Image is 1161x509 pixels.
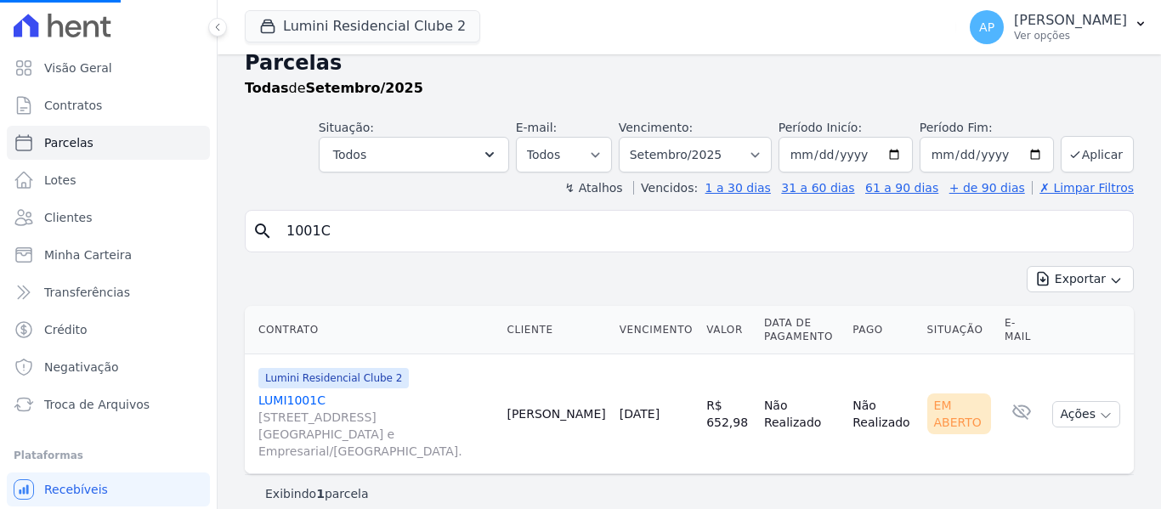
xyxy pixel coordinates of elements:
[319,137,509,172] button: Todos
[44,59,112,76] span: Visão Geral
[44,246,132,263] span: Minha Carteira
[44,481,108,498] span: Recebíveis
[998,306,1046,354] th: E-mail
[781,181,854,195] a: 31 a 60 dias
[865,181,938,195] a: 61 a 90 dias
[245,306,500,354] th: Contrato
[613,306,699,354] th: Vencimento
[258,392,493,460] a: LUMI1001C[STREET_ADDRESS][GEOGRAPHIC_DATA] e Empresarial/[GEOGRAPHIC_DATA].
[258,368,409,388] span: Lumini Residencial Clube 2
[245,80,289,96] strong: Todas
[1027,266,1134,292] button: Exportar
[44,172,76,189] span: Lotes
[699,354,757,474] td: R$ 652,98
[44,359,119,376] span: Negativação
[7,88,210,122] a: Contratos
[846,306,920,354] th: Pago
[757,354,846,474] td: Não Realizado
[7,350,210,384] a: Negativação
[245,48,1134,78] h2: Parcelas
[7,275,210,309] a: Transferências
[316,487,325,501] b: 1
[7,313,210,347] a: Crédito
[1052,401,1120,427] button: Ações
[619,121,693,134] label: Vencimento:
[245,10,480,42] button: Lumini Residencial Clube 2
[920,119,1054,137] label: Período Fim:
[44,284,130,301] span: Transferências
[979,21,994,33] span: AP
[699,306,757,354] th: Valor
[44,396,150,413] span: Troca de Arquivos
[1061,136,1134,172] button: Aplicar
[44,321,88,338] span: Crédito
[265,485,369,502] p: Exibindo parcela
[956,3,1161,51] button: AP [PERSON_NAME] Ver opções
[846,354,920,474] td: Não Realizado
[14,445,203,466] div: Plataformas
[633,181,698,195] label: Vencidos:
[7,163,210,197] a: Lotes
[7,387,210,421] a: Troca de Arquivos
[500,306,612,354] th: Cliente
[705,181,771,195] a: 1 a 30 dias
[927,393,991,434] div: Em Aberto
[319,121,374,134] label: Situação:
[44,209,92,226] span: Clientes
[44,134,93,151] span: Parcelas
[564,181,622,195] label: ↯ Atalhos
[500,354,612,474] td: [PERSON_NAME]
[949,181,1025,195] a: + de 90 dias
[1014,29,1127,42] p: Ver opções
[920,306,998,354] th: Situação
[1032,181,1134,195] a: ✗ Limpar Filtros
[44,97,102,114] span: Contratos
[258,409,493,460] span: [STREET_ADDRESS][GEOGRAPHIC_DATA] e Empresarial/[GEOGRAPHIC_DATA].
[252,221,273,241] i: search
[7,201,210,235] a: Clientes
[516,121,558,134] label: E-mail:
[276,214,1126,248] input: Buscar por nome do lote ou do cliente
[333,144,366,165] span: Todos
[7,238,210,272] a: Minha Carteira
[779,121,862,134] label: Período Inicío:
[620,407,660,421] a: [DATE]
[245,78,423,99] p: de
[7,126,210,160] a: Parcelas
[1014,12,1127,29] p: [PERSON_NAME]
[7,51,210,85] a: Visão Geral
[7,472,210,506] a: Recebíveis
[757,306,846,354] th: Data de Pagamento
[306,80,423,96] strong: Setembro/2025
